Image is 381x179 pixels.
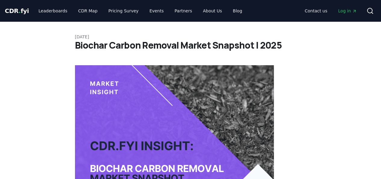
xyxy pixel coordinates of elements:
nav: Main [300,5,362,16]
a: Partners [170,5,197,16]
a: Log in [333,5,362,16]
a: Leaderboards [34,5,72,16]
span: CDR fyi [5,7,29,14]
p: [DATE] [75,34,306,40]
a: Blog [228,5,247,16]
a: Contact us [300,5,332,16]
nav: Main [34,5,247,16]
a: CDR.fyi [5,7,29,15]
a: Pricing Survey [104,5,143,16]
a: CDR Map [73,5,102,16]
a: About Us [198,5,227,16]
span: . [19,7,21,14]
span: Log in [338,8,357,14]
h1: Biochar Carbon Removal Market Snapshot | 2025 [75,40,306,51]
a: Events [145,5,168,16]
